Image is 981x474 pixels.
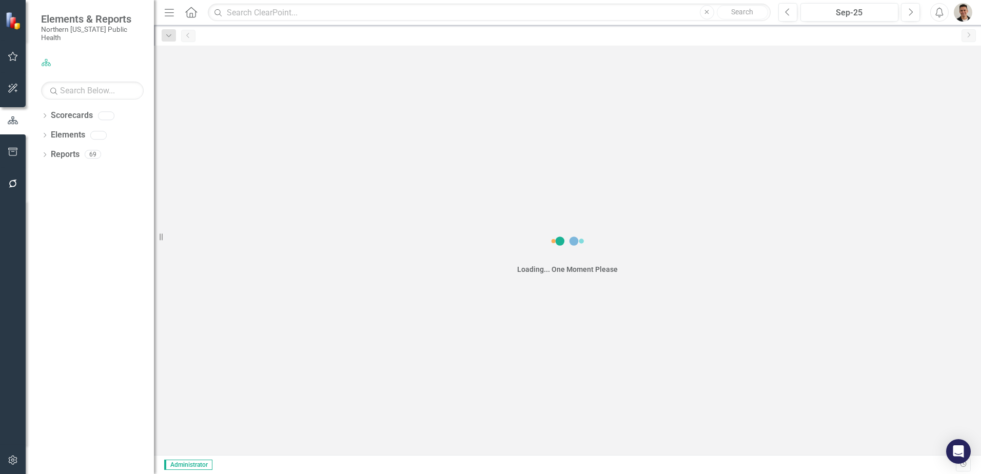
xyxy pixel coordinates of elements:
[954,3,972,22] img: Mike Escobar
[517,264,618,274] div: Loading... One Moment Please
[800,3,898,22] button: Sep-25
[804,7,895,19] div: Sep-25
[51,149,80,161] a: Reports
[208,4,771,22] input: Search ClearPoint...
[51,110,93,122] a: Scorecards
[5,11,23,29] img: ClearPoint Strategy
[164,460,212,470] span: Administrator
[41,13,144,25] span: Elements & Reports
[717,5,768,19] button: Search
[51,129,85,141] a: Elements
[731,8,753,16] span: Search
[41,25,144,42] small: Northern [US_STATE] Public Health
[85,150,101,159] div: 69
[946,439,971,464] div: Open Intercom Messenger
[41,82,144,100] input: Search Below...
